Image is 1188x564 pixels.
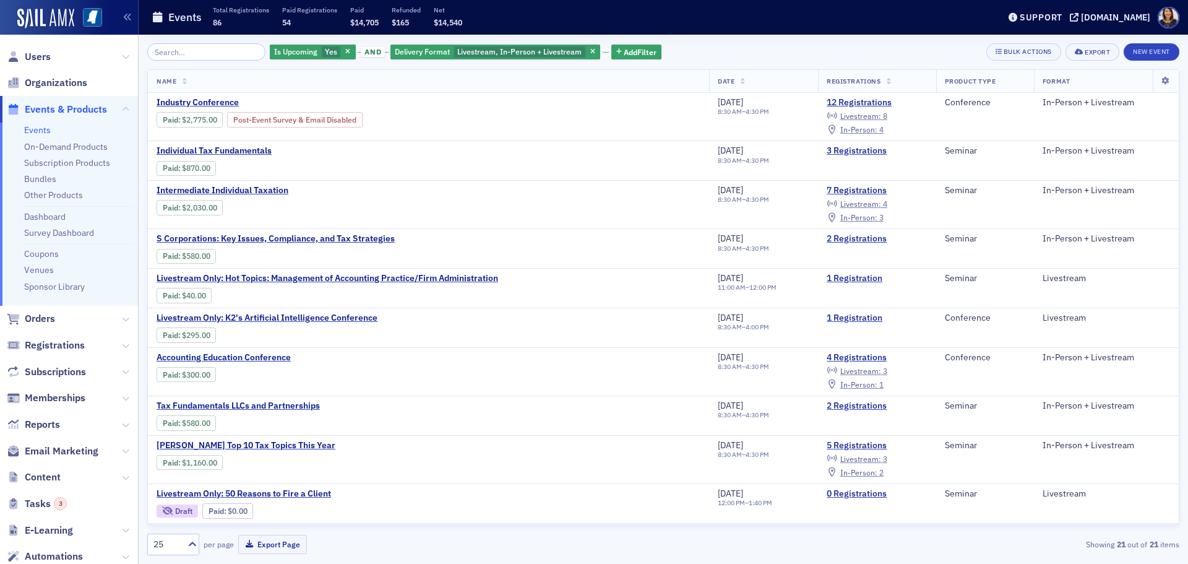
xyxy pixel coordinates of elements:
span: In-Person : [840,467,877,477]
div: – [718,108,769,116]
a: In-Person: 3 [827,213,883,223]
a: 1 Registration [827,313,928,324]
div: Support [1020,12,1062,23]
div: Conference [945,97,1025,108]
input: Search… [147,43,265,61]
span: $580.00 [182,419,210,428]
div: Paid: 4 - $58000 [157,249,216,264]
span: Content [25,471,61,484]
a: Sponsor Library [24,281,85,292]
time: 8:30 AM [718,107,742,116]
a: Venues [24,264,54,275]
div: Draft [157,505,198,518]
span: Livestream, In-Person + Livestream [457,46,582,56]
span: Yes [325,46,337,56]
a: Paid [163,458,178,467]
span: Accounting Education Conference [157,352,364,363]
a: 7 Registrations [827,185,928,196]
a: 3 Registrations [827,145,928,157]
a: Bundles [24,173,56,184]
span: In-Person : [840,380,877,389]
a: Paid [209,506,224,516]
a: Intermediate Individual Taxation [157,185,364,196]
span: [DATE] [718,184,743,196]
span: 4 [883,199,887,209]
a: In-Person: 4 [827,125,883,135]
span: : [163,163,182,173]
span: 4 [879,124,884,134]
a: On-Demand Products [24,141,108,152]
time: 8:30 AM [718,323,742,331]
a: Subscriptions [7,365,86,379]
a: Livestream Only: 50 Reasons to Fire a Client [157,488,364,500]
div: Paid: 8 - $203000 [157,200,223,215]
a: Users [7,50,51,64]
a: View Homepage [74,8,102,29]
span: Subscriptions [25,365,86,379]
a: Events & Products [7,103,107,116]
span: 3 [879,212,884,222]
span: Is Upcoming [274,46,317,56]
time: 8:30 AM [718,362,742,371]
a: 1 Registration [827,273,928,284]
span: $14,540 [434,17,462,27]
div: Seminar [945,440,1025,451]
div: Conference [945,352,1025,363]
time: 4:30 PM [746,450,769,459]
label: per page [204,539,234,550]
span: : [163,251,182,261]
div: Livestream [1043,273,1170,284]
span: Add Filter [624,46,656,58]
a: Paid [163,203,178,212]
span: : [163,458,182,467]
div: Seminar [945,145,1025,157]
a: New Event [1124,45,1179,56]
span: [DATE] [718,272,743,284]
a: 2 Registrations [827,233,928,245]
div: [DOMAIN_NAME] [1081,12,1150,23]
span: Livestream : [840,366,881,376]
span: In-Person : [840,124,877,134]
button: Export Page [238,535,307,554]
time: 12:00 PM [718,498,745,507]
p: Paid [350,6,379,14]
a: [PERSON_NAME] Top 10 Tax Topics This Year [157,440,364,451]
span: [DATE] [718,145,743,156]
time: 11:00 AM [718,283,746,292]
span: 3 [883,454,887,464]
div: Livestream [1043,488,1170,500]
span: Livestream : [840,111,881,121]
a: E-Learning [7,524,73,537]
span: $1,160.00 [182,458,217,467]
a: Email Marketing [7,445,98,458]
span: 54 [282,17,291,27]
span: $14,705 [350,17,379,27]
span: Surgent's Top 10 Tax Topics This Year [157,440,364,451]
div: Paid: 2 - $29500 [157,328,216,342]
span: 8 [883,111,887,121]
div: 3 [54,497,67,510]
a: 0 Registrations [827,488,928,500]
div: In-Person + Livestream [1043,401,1170,412]
span: : [163,331,182,340]
button: and [358,47,389,57]
span: Livestream : [840,454,881,464]
a: Paid [163,419,178,428]
time: 4:30 PM [746,195,769,204]
div: Draft [175,508,192,514]
a: Paid [163,291,178,300]
span: : [163,370,182,380]
a: Registrations [7,339,85,352]
span: Users [25,50,51,64]
a: Paid [163,331,178,340]
span: : [163,203,182,212]
span: : [163,291,182,300]
span: Registrations [827,77,880,85]
a: Livestream: 3 [827,454,887,464]
div: In-Person + Livestream [1043,352,1170,363]
span: Events & Products [25,103,107,116]
div: – [718,196,769,204]
div: Conference [945,313,1025,324]
span: and [361,47,385,57]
